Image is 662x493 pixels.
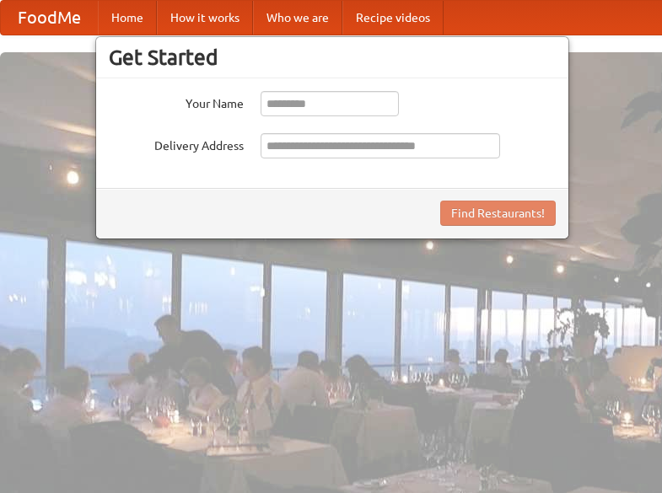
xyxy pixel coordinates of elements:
[157,1,253,35] a: How it works
[440,201,556,226] button: Find Restaurants!
[109,91,244,112] label: Your Name
[342,1,444,35] a: Recipe videos
[109,133,244,154] label: Delivery Address
[1,1,98,35] a: FoodMe
[98,1,157,35] a: Home
[109,45,556,70] h3: Get Started
[253,1,342,35] a: Who we are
